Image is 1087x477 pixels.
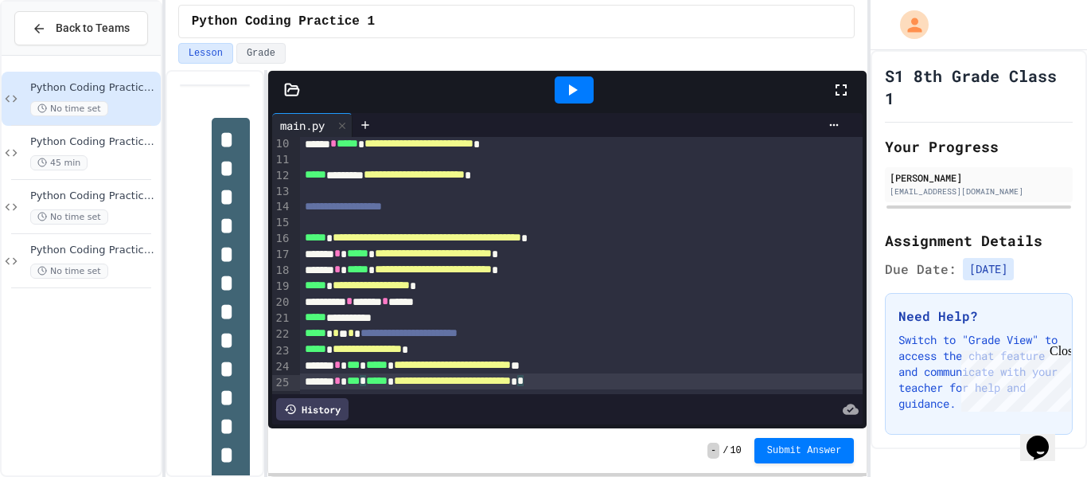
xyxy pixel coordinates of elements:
[885,135,1073,158] h2: Your Progress
[963,258,1014,280] span: [DATE]
[56,20,130,37] span: Back to Teams
[272,152,292,168] div: 11
[272,117,333,134] div: main.py
[30,190,158,203] span: Python Coding Practice 3
[30,155,88,170] span: 45 min
[707,443,719,459] span: -
[14,11,148,45] button: Back to Teams
[272,231,292,247] div: 16
[30,209,108,225] span: No time set
[885,260,956,279] span: Due Date:
[955,344,1071,412] iframe: chat widget
[1020,413,1071,461] iframe: chat widget
[272,326,292,342] div: 22
[272,311,292,326] div: 21
[885,65,1073,109] h1: S1 8th Grade Class 1
[890,186,1068,197] div: [EMAIL_ADDRESS][DOMAIN_NAME]
[272,247,292,263] div: 17
[272,199,292,215] div: 14
[30,264,108,279] span: No time set
[30,244,158,257] span: Python Coding Practice 4
[272,295,292,311] div: 20
[730,444,741,457] span: 10
[192,12,375,31] span: Python Coding Practice 1
[898,332,1059,412] p: Switch to "Grade View" to access the chat feature and communicate with your teacher for help and ...
[898,307,1059,326] h3: Need Help?
[767,444,842,457] span: Submit Answer
[276,398,349,420] div: History
[272,375,292,391] div: 25
[883,6,933,43] div: My Account
[30,81,158,95] span: Python Coding Practice 1
[178,43,233,64] button: Lesson
[6,6,110,101] div: Chat with us now!Close
[272,279,292,295] div: 19
[885,229,1073,252] h2: Assignment Details
[272,263,292,279] div: 18
[30,101,108,116] span: No time set
[30,135,158,149] span: Python Coding Practice 2
[272,359,292,375] div: 24
[272,184,292,200] div: 13
[272,215,292,231] div: 15
[723,444,728,457] span: /
[272,136,292,152] div: 10
[272,168,292,184] div: 12
[754,438,855,463] button: Submit Answer
[272,343,292,359] div: 23
[272,113,353,137] div: main.py
[890,170,1068,185] div: [PERSON_NAME]
[236,43,286,64] button: Grade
